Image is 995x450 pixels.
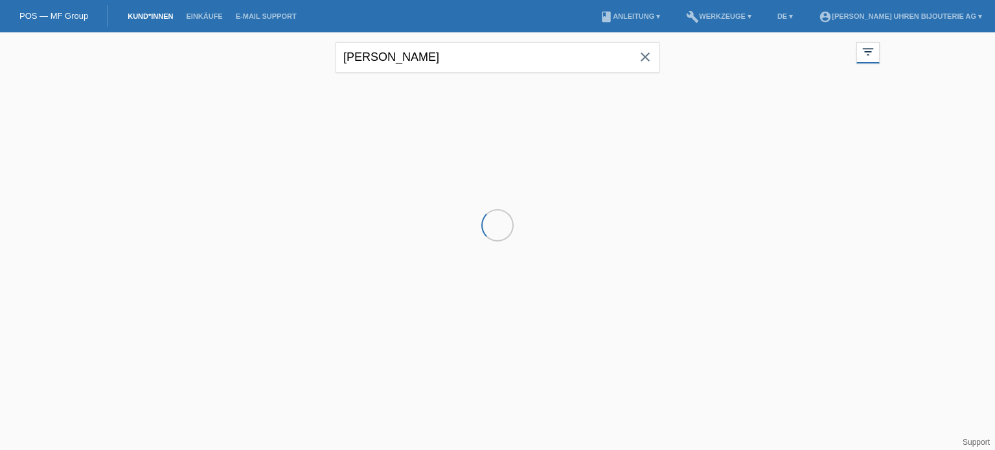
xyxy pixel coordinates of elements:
[121,12,179,20] a: Kund*innen
[680,12,758,20] a: buildWerkzeuge ▾
[336,42,659,73] input: Suche...
[771,12,799,20] a: DE ▾
[812,12,989,20] a: account_circle[PERSON_NAME] Uhren Bijouterie AG ▾
[819,10,832,23] i: account_circle
[963,438,990,447] a: Support
[861,45,875,59] i: filter_list
[229,12,303,20] a: E-Mail Support
[600,10,613,23] i: book
[686,10,699,23] i: build
[637,49,653,65] i: close
[19,11,88,21] a: POS — MF Group
[593,12,667,20] a: bookAnleitung ▾
[179,12,229,20] a: Einkäufe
